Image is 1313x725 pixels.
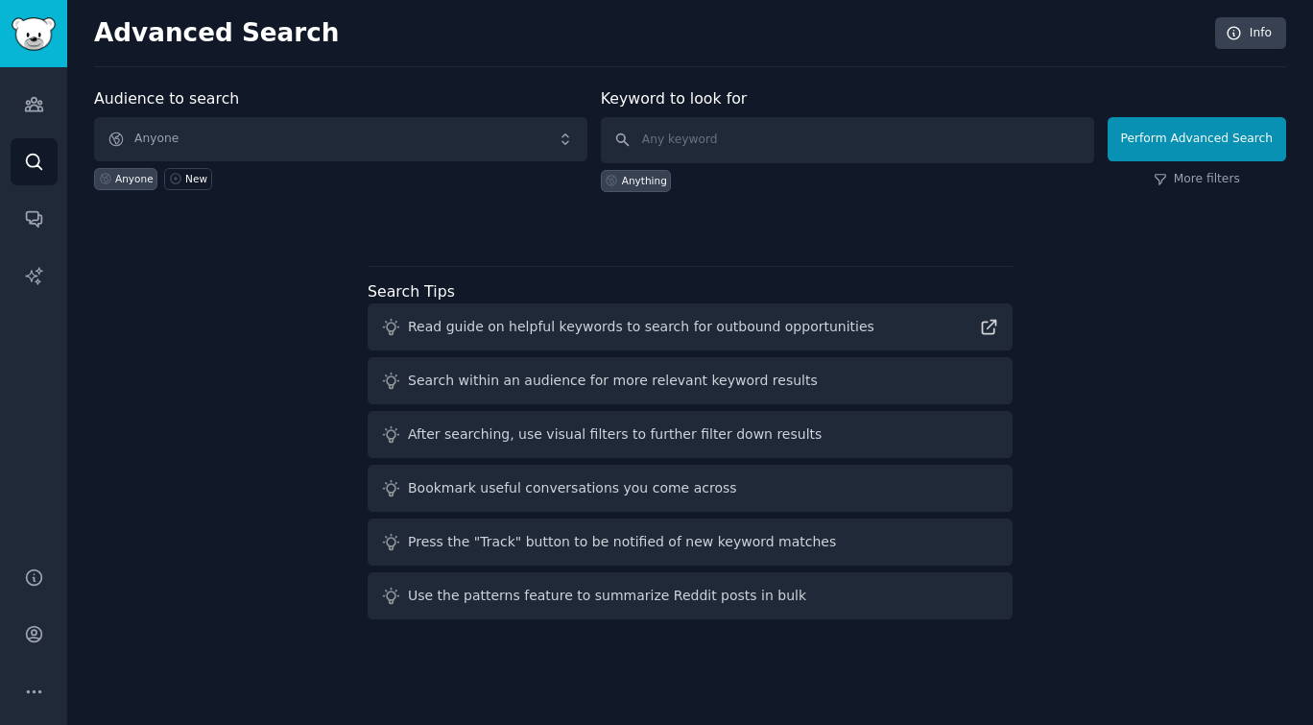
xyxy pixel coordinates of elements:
[115,172,154,185] div: Anyone
[1154,171,1240,188] a: More filters
[94,89,239,108] label: Audience to search
[408,317,874,337] div: Read guide on helpful keywords to search for outbound opportunities
[164,168,211,190] a: New
[408,371,818,391] div: Search within an audience for more relevant keyword results
[1108,117,1286,161] button: Perform Advanced Search
[622,174,667,187] div: Anything
[601,89,748,108] label: Keyword to look for
[408,478,737,498] div: Bookmark useful conversations you come across
[408,424,822,445] div: After searching, use visual filters to further filter down results
[368,282,455,301] label: Search Tips
[408,532,836,552] div: Press the "Track" button to be notified of new keyword matches
[601,117,1094,163] input: Any keyword
[408,586,806,606] div: Use the patterns feature to summarize Reddit posts in bulk
[12,17,56,51] img: GummySearch logo
[94,18,1205,49] h2: Advanced Search
[185,172,207,185] div: New
[94,117,587,161] button: Anyone
[1215,17,1286,50] a: Info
